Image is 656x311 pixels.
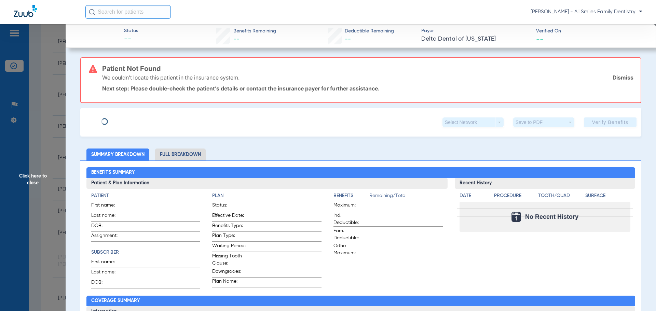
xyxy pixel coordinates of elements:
[86,296,635,307] h2: Coverage Summary
[86,149,149,160] li: Summary Breakdown
[89,65,97,73] img: error-icon
[369,192,443,202] span: Remaining/Total
[585,192,630,199] h4: Surface
[91,192,201,199] h4: Patient
[212,242,246,252] span: Waiting Period:
[212,222,246,231] span: Benefits Type:
[212,212,246,221] span: Effective Date:
[455,178,635,189] h3: Recent History
[536,28,645,35] span: Verified On
[333,192,369,202] app-breakdown-title: Benefits
[585,192,630,202] app-breakdown-title: Surface
[89,9,95,15] img: Search Icon
[86,178,448,189] h3: Patient & Plan Information
[212,192,322,199] h4: Plan
[538,192,583,202] app-breakdown-title: Tooth/Quad
[233,28,276,35] span: Benefits Remaining
[91,249,201,256] h4: Subscriber
[91,279,125,288] span: DOB:
[538,192,583,199] h4: Tooth/Quad
[91,232,125,241] span: Assignment:
[91,258,125,268] span: First name:
[511,212,521,222] img: Calendar
[212,202,246,211] span: Status:
[525,213,578,220] span: No Recent History
[212,278,246,287] span: Plan Name:
[124,35,138,44] span: --
[460,192,488,199] h4: Date
[333,212,367,226] span: Ind. Deductible:
[155,149,206,160] li: Full Breakdown
[531,9,642,15] span: [PERSON_NAME] - All Smiles Family Dentistry
[333,227,367,242] span: Fam. Deductible:
[91,202,125,211] span: First name:
[102,65,633,72] h3: Patient Not Found
[86,167,635,178] h2: Benefits Summary
[91,212,125,221] span: Last name:
[102,74,240,81] p: We couldn’t locate this patient in the insurance system.
[460,192,488,202] app-breakdown-title: Date
[102,85,633,92] p: Next step: Please double-check the patient’s details or contact the insurance payer for further a...
[421,27,530,34] span: Payer
[233,36,240,42] span: --
[212,253,246,267] span: Missing Tooth Clause:
[536,36,544,43] span: --
[613,74,633,81] a: Dismiss
[91,222,125,231] span: DOB:
[333,242,367,257] span: Ortho Maximum:
[85,5,171,19] input: Search for patients
[212,268,246,277] span: Downgrades:
[14,5,37,17] img: Zuub Logo
[494,192,536,202] app-breakdown-title: Procedure
[333,202,367,211] span: Maximum:
[622,278,656,311] iframe: Chat Widget
[333,192,369,199] h4: Benefits
[345,36,351,42] span: --
[91,269,125,278] span: Last name:
[212,232,246,241] span: Plan Type:
[421,35,530,43] span: Delta Dental of [US_STATE]
[494,192,536,199] h4: Procedure
[345,28,394,35] span: Deductible Remaining
[124,27,138,34] span: Status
